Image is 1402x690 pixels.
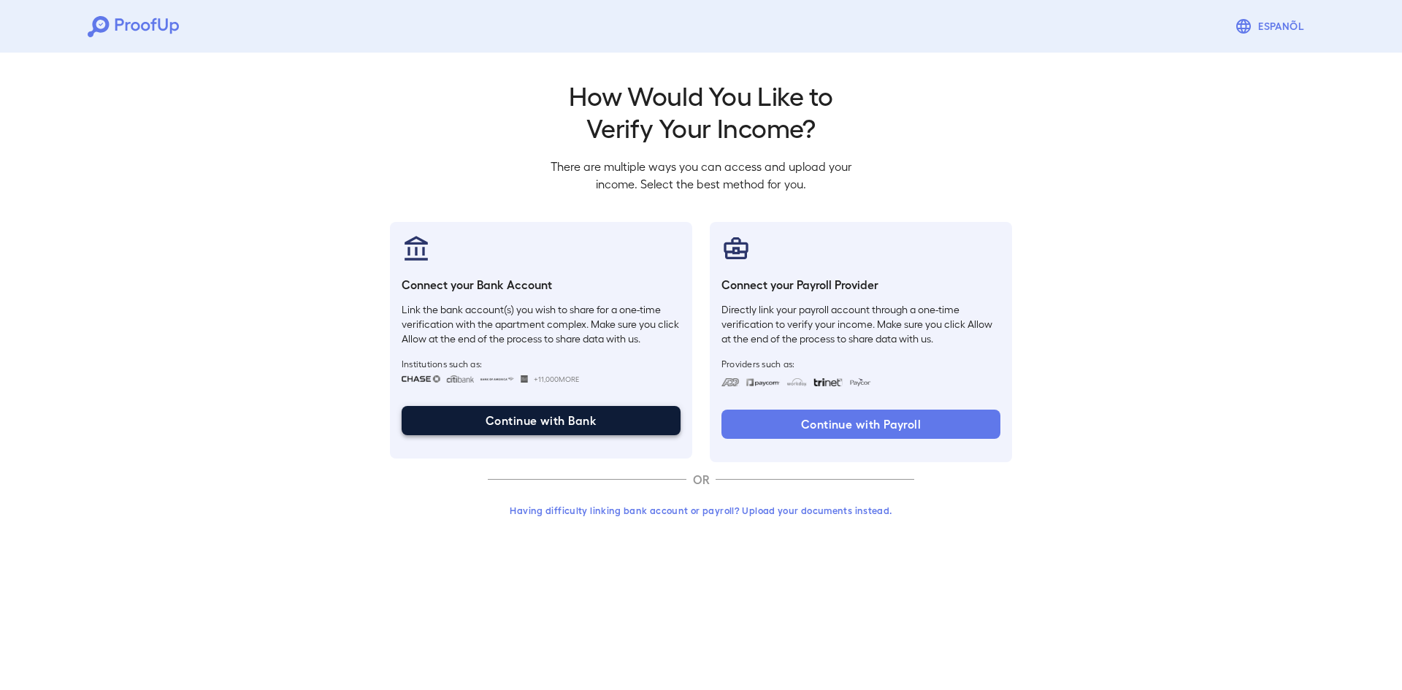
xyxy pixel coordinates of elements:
[402,276,681,294] h6: Connect your Bank Account
[721,358,1000,369] span: Providers such as:
[534,373,579,385] span: +11,000 More
[721,276,1000,294] h6: Connect your Payroll Provider
[402,302,681,346] p: Link the bank account(s) you wish to share for a one-time verification with the apartment complex...
[721,410,1000,439] button: Continue with Payroll
[721,302,1000,346] p: Directly link your payroll account through a one-time verification to verify your income. Make su...
[786,378,808,386] img: workday.svg
[813,378,843,386] img: trinet.svg
[446,375,474,383] img: citibank.svg
[686,471,716,488] p: OR
[721,378,740,386] img: adp.svg
[746,378,781,386] img: paycom.svg
[721,234,751,263] img: payrollProvider.svg
[402,375,440,383] img: chase.svg
[480,375,515,383] img: bankOfAmerica.svg
[539,79,863,143] h2: How Would You Like to Verify Your Income?
[402,406,681,435] button: Continue with Bank
[402,234,431,263] img: bankAccount.svg
[849,378,871,386] img: paycon.svg
[488,497,914,524] button: Having difficulty linking bank account or payroll? Upload your documents instead.
[521,375,529,383] img: wellsfargo.svg
[539,158,863,193] p: There are multiple ways you can access and upload your income. Select the best method for you.
[1229,12,1314,41] button: Espanõl
[402,358,681,369] span: Institutions such as:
